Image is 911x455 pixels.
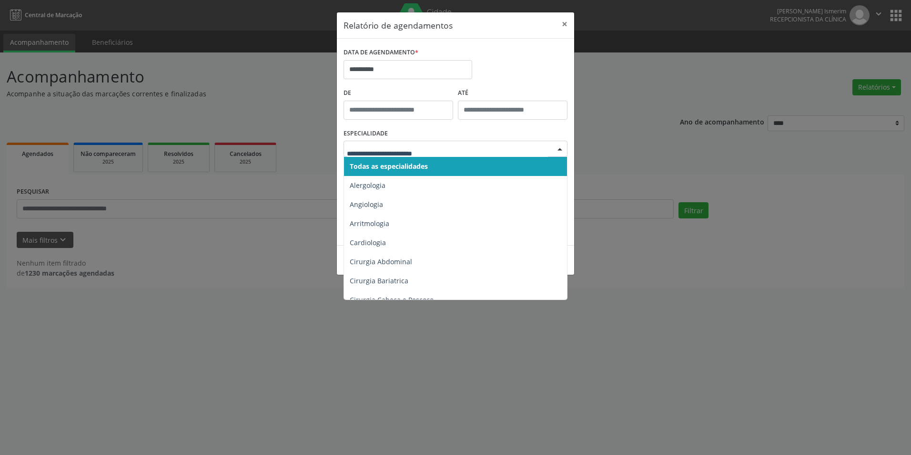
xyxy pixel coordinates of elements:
[350,238,386,247] span: Cardiologia
[344,45,418,60] label: DATA DE AGENDAMENTO
[350,276,408,285] span: Cirurgia Bariatrica
[350,295,434,304] span: Cirurgia Cabeça e Pescoço
[458,86,567,101] label: ATÉ
[350,257,412,266] span: Cirurgia Abdominal
[344,126,388,141] label: ESPECIALIDADE
[350,181,385,190] span: Alergologia
[344,86,453,101] label: De
[350,162,428,171] span: Todas as especialidades
[555,12,574,36] button: Close
[350,200,383,209] span: Angiologia
[350,219,389,228] span: Arritmologia
[344,19,453,31] h5: Relatório de agendamentos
